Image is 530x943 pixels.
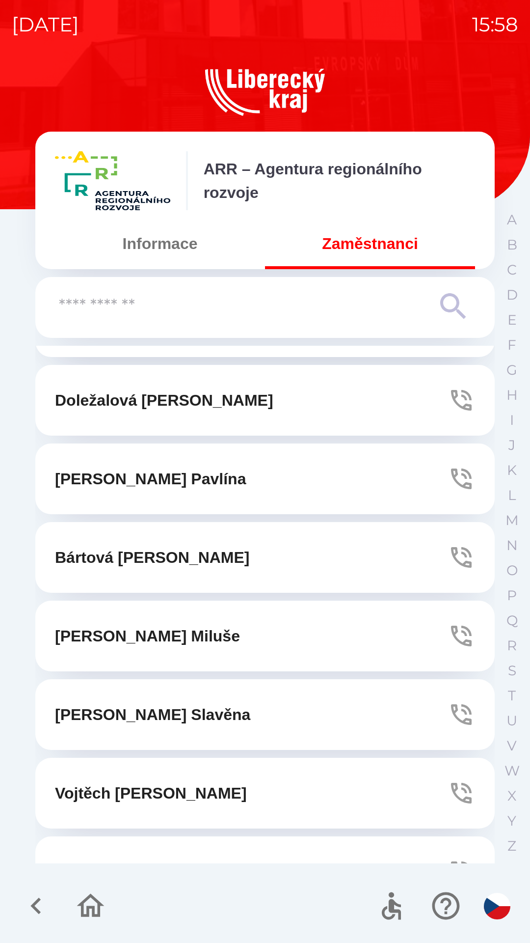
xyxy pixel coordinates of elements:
button: [PERSON_NAME] Pavlína [35,444,495,514]
p: Doležalová [PERSON_NAME] [55,388,273,412]
button: [PERSON_NAME] Miluše [35,601,495,671]
p: [PERSON_NAME] Miluše [55,624,240,648]
button: Vojtěch [PERSON_NAME] [35,758,495,829]
img: 157ba001-05af-4362-8ba6-6f64d3b6f433.png [55,151,170,210]
p: Vojtěch [PERSON_NAME] [55,781,247,805]
p: [PERSON_NAME] Slavěna [55,703,250,726]
button: Doležalová [PERSON_NAME] [35,365,495,436]
p: 15:58 [472,10,518,39]
p: [PERSON_NAME] Pavlína [55,860,246,884]
p: [PERSON_NAME] Pavlína [55,467,246,491]
p: ARR – Agentura regionálního rozvoje [204,157,475,204]
button: [PERSON_NAME] Slavěna [35,679,495,750]
button: Informace [55,226,265,261]
p: Bártová [PERSON_NAME] [55,546,250,569]
button: Bártová [PERSON_NAME] [35,522,495,593]
button: [PERSON_NAME] Pavlína [35,836,495,907]
img: Logo [35,69,495,116]
img: cs flag [484,893,510,919]
p: [DATE] [12,10,79,39]
button: Zaměstnanci [265,226,475,261]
